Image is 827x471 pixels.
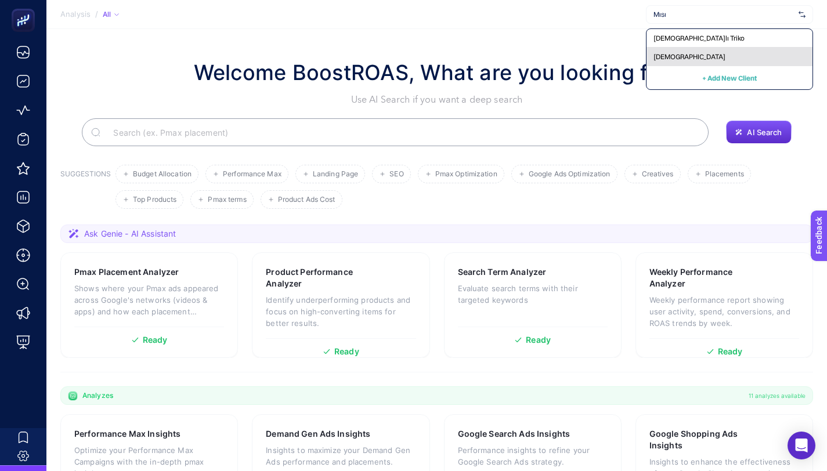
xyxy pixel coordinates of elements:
[702,74,757,82] span: + Add New Client
[718,347,743,356] span: Ready
[444,252,622,358] a: Search Term AnalyzerEvaluate search terms with their targeted keywordsReady
[82,391,113,400] span: Analyzes
[104,116,699,148] input: Search
[435,170,497,179] span: Pmax Optimization
[74,428,180,440] h3: Performance Max Insights
[266,428,370,440] h3: Demand Gen Ads Insights
[252,252,429,358] a: Product Performance AnalyzerIdentify underperforming products and focus on high-converting items ...
[649,294,799,329] p: Weekly performance report showing user activity, spend, conversions, and ROAS trends by week.
[60,169,111,209] h3: SUGGESTIONS
[60,252,238,358] a: Pmax Placement AnalyzerShows where your Pmax ads appeared across Google's networks (videos & apps...
[266,444,416,468] p: Insights to maximize your Demand Gen Ads performance and placements.
[649,266,763,289] h3: Weekly Performance Analyzer
[635,252,813,358] a: Weekly Performance AnalyzerWeekly performance report showing user activity, spend, conversions, a...
[788,432,815,459] div: Open Intercom Messenger
[223,170,281,179] span: Performance Max
[702,71,757,85] button: + Add New Client
[266,294,416,329] p: Identify underperforming products and focus on high-converting items for better results.
[526,336,551,344] span: Ready
[194,57,680,88] h1: Welcome BoostROAS, What are you looking for?
[458,282,608,306] p: Evaluate search terms with their targeted keywords
[7,3,44,13] span: Feedback
[458,266,547,278] h3: Search Term Analyzer
[74,282,224,317] p: Shows where your Pmax ads appeared across Google's networks (videos & apps) and how each placemen...
[313,170,358,179] span: Landing Page
[84,228,176,240] span: Ask Genie - AI Assistant
[749,391,806,400] span: 11 analyzes available
[726,121,791,144] button: AI Search
[334,347,359,356] span: Ready
[458,444,608,468] p: Performance insights to refine your Google Search Ads strategy.
[133,195,176,204] span: Top Products
[458,428,570,440] h3: Google Search Ads Insights
[95,9,98,19] span: /
[143,336,168,344] span: Ready
[133,170,192,179] span: Budget Allocation
[747,128,782,137] span: AI Search
[103,10,119,19] div: All
[653,52,725,61] span: [DEMOGRAPHIC_DATA]
[642,170,674,179] span: Creatives
[653,10,794,19] input: camasircity
[208,195,246,204] span: Pmax terms
[705,170,744,179] span: Placements
[653,34,745,43] span: [DEMOGRAPHIC_DATA]lı Triko
[389,170,403,179] span: SEO
[74,266,179,278] h3: Pmax Placement Analyzer
[799,9,806,20] img: svg%3e
[266,266,380,289] h3: Product Performance Analyzer
[278,195,335,204] span: Product Ads Cost
[649,428,763,451] h3: Google Shopping Ads Insights
[529,170,611,179] span: Google Ads Optimization
[60,10,91,19] span: Analysis
[194,93,680,107] p: Use AI Search if you want a deep search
